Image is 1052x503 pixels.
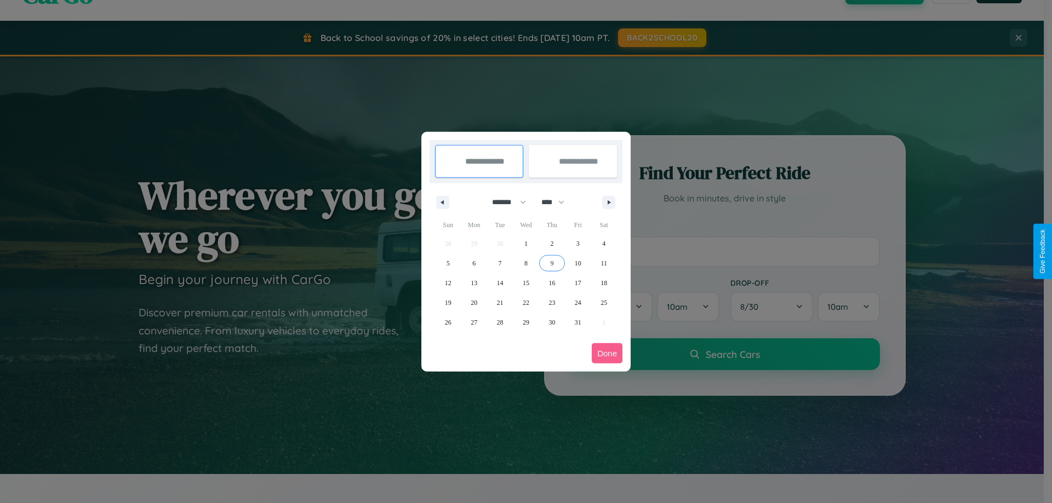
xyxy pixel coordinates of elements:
[602,234,605,253] span: 4
[1039,229,1047,274] div: Give Feedback
[576,234,580,253] span: 3
[445,313,451,332] span: 26
[524,253,528,273] span: 8
[575,273,581,293] span: 17
[601,253,607,273] span: 11
[539,273,565,293] button: 16
[461,273,487,293] button: 13
[471,293,477,313] span: 20
[591,273,617,293] button: 18
[497,313,504,332] span: 28
[513,216,539,234] span: Wed
[513,273,539,293] button: 15
[472,253,476,273] span: 6
[539,313,565,332] button: 30
[487,293,513,313] button: 21
[539,216,565,234] span: Thu
[565,253,591,273] button: 10
[591,216,617,234] span: Sat
[435,273,461,293] button: 12
[487,253,513,273] button: 7
[539,234,565,253] button: 2
[575,293,581,313] span: 24
[513,253,539,273] button: 8
[471,313,477,332] span: 27
[601,293,607,313] span: 25
[524,234,528,253] span: 1
[435,216,461,234] span: Sun
[461,313,487,332] button: 27
[513,313,539,332] button: 29
[575,313,581,332] span: 31
[487,313,513,332] button: 28
[497,273,504,293] span: 14
[471,273,477,293] span: 13
[591,253,617,273] button: 11
[513,293,539,313] button: 22
[435,253,461,273] button: 5
[591,234,617,253] button: 4
[548,293,555,313] span: 23
[461,293,487,313] button: 20
[539,293,565,313] button: 23
[601,273,607,293] span: 18
[539,253,565,273] button: 9
[435,293,461,313] button: 19
[591,293,617,313] button: 25
[565,216,591,234] span: Fri
[565,293,591,313] button: 24
[548,313,555,332] span: 30
[447,253,450,273] span: 5
[523,293,529,313] span: 22
[523,273,529,293] span: 15
[461,253,487,273] button: 6
[513,234,539,253] button: 1
[550,234,553,253] span: 2
[592,343,622,363] button: Done
[575,253,581,273] span: 10
[435,313,461,332] button: 26
[487,273,513,293] button: 14
[487,216,513,234] span: Tue
[445,273,451,293] span: 12
[523,313,529,332] span: 29
[445,293,451,313] span: 19
[548,273,555,293] span: 16
[499,253,502,273] span: 7
[550,253,553,273] span: 9
[461,216,487,234] span: Mon
[497,293,504,313] span: 21
[565,234,591,253] button: 3
[565,313,591,332] button: 31
[565,273,591,293] button: 17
